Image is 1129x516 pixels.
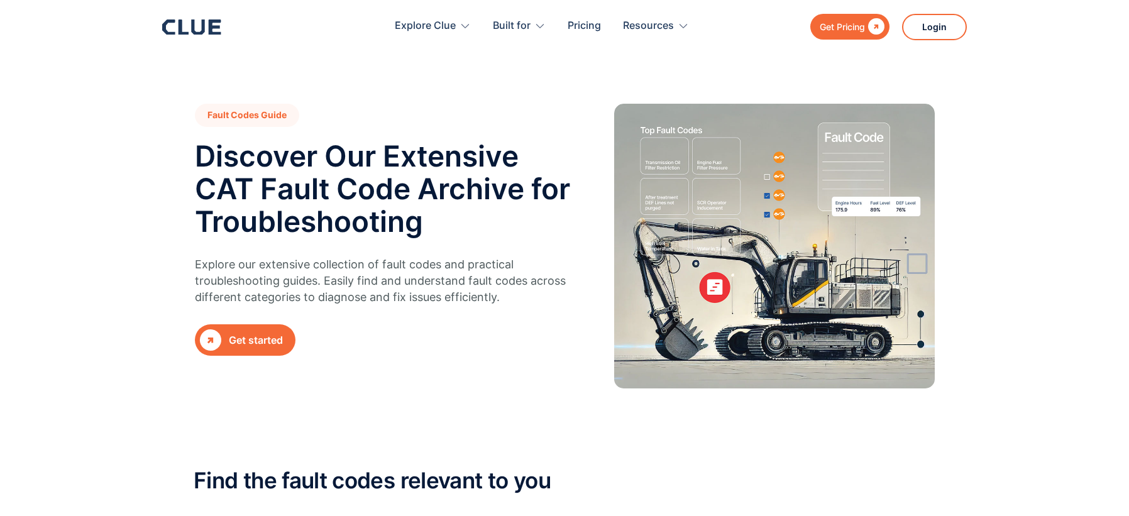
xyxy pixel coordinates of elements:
[614,104,935,388] img: hero image for caterpillar fault codes
[568,6,601,46] a: Pricing
[229,332,283,348] div: Get started
[200,329,221,351] div: 
[195,324,295,356] a: Get started
[902,14,967,40] a: Login
[623,6,689,46] div: Resources
[195,256,575,305] p: Explore our extensive collection of fault codes and practical troubleshooting guides. Easily find...
[865,19,884,35] div: 
[194,468,935,493] h2: Find the fault codes relevant to you
[820,19,865,35] div: Get Pricing
[195,104,299,127] h1: Fault Codes Guide
[195,140,583,238] h2: Discover Our Extensive CAT Fault Code Archive for Troubleshooting
[395,6,471,46] div: Explore Clue
[395,6,456,46] div: Explore Clue
[493,6,531,46] div: Built for
[493,6,546,46] div: Built for
[623,6,674,46] div: Resources
[810,14,889,40] a: Get Pricing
